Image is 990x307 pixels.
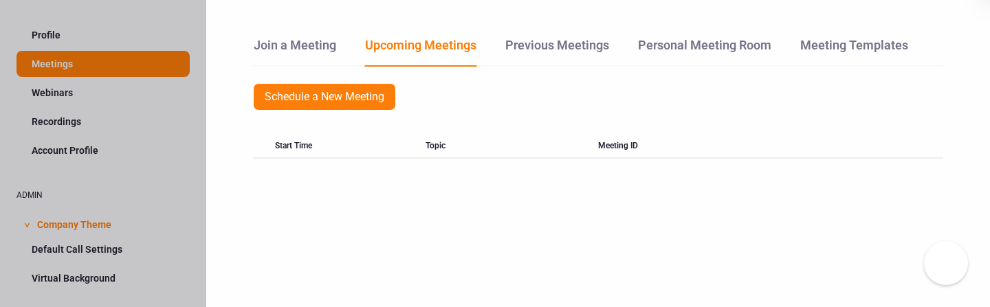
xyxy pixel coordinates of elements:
div: Topic [426,134,598,159]
div: Meeting ID [598,134,771,159]
a: Join a Meeting [253,36,337,65]
a: Upcoming Meetings [364,36,477,67]
a: Previous Meetings [505,36,610,65]
button: Knowledge Center Bot, also known as KC Bot is an onboarding assistant that allows you to see the ... [924,241,968,285]
a: Schedule a New Meeting [253,83,396,111]
a: Personal Meeting Room [637,36,772,65]
a: Meeting Templates [800,36,909,65]
div: Start Time [253,134,426,159]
